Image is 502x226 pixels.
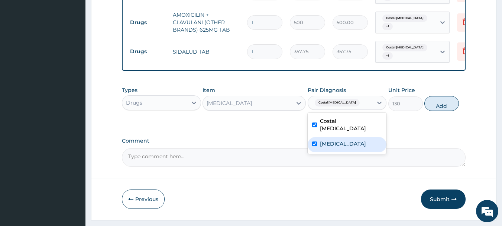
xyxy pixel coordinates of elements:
[169,44,243,59] td: SIDALUD TAB
[122,4,140,22] div: Minimize live chat window
[126,16,169,29] td: Drugs
[320,140,366,147] label: [MEDICAL_DATA]
[308,86,346,94] label: Pair Diagnosis
[122,190,165,209] button: Previous
[203,86,215,94] label: Item
[424,96,459,111] button: Add
[207,99,252,107] div: [MEDICAL_DATA]
[122,138,466,144] label: Comment
[382,23,393,30] span: + 1
[126,45,169,58] td: Drugs
[421,190,466,209] button: Submit
[382,44,427,51] span: Costal [MEDICAL_DATA]
[382,15,427,22] span: Costal [MEDICAL_DATA]
[14,37,30,56] img: d_794563401_company_1708531726252_794563401
[43,66,103,141] span: We're online!
[4,149,142,175] textarea: Type your message and hit 'Enter'
[169,7,243,37] td: AMOXICILIN + CLAVULANI (OTHER BRANDS) 625MG TAB
[320,117,382,132] label: Costal [MEDICAL_DATA]
[39,42,125,51] div: Chat with us now
[388,86,415,94] label: Unit Price
[315,99,360,106] span: Costal [MEDICAL_DATA]
[126,99,142,106] div: Drugs
[122,87,137,93] label: Types
[382,52,393,60] span: + 1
